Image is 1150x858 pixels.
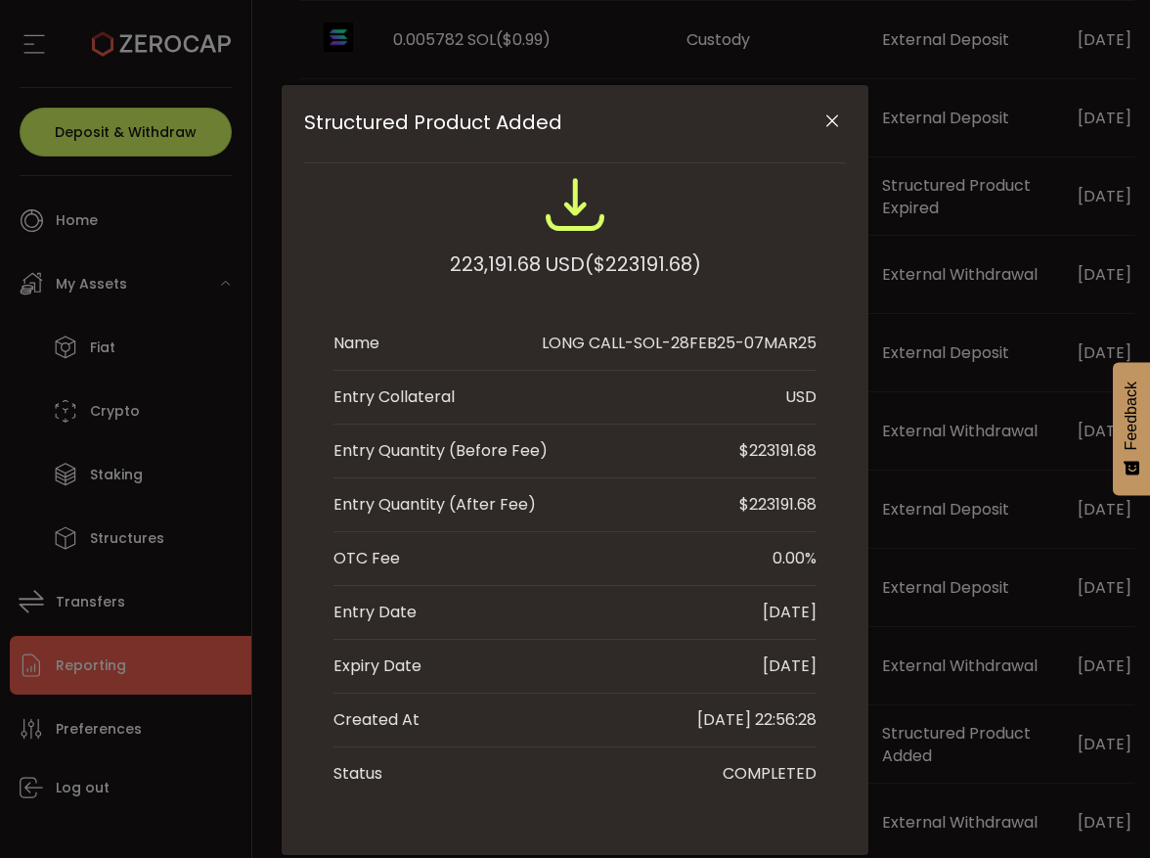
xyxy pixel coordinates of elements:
div: Entry Date [333,601,417,624]
div: COMPLETED [723,762,817,786]
div: 0.00% [773,547,817,570]
div: Structured Product Added [282,85,868,855]
span: Structured Product Added [304,111,792,134]
iframe: Chat Widget [1052,764,1150,858]
div: Entry Quantity (Before Fee) [333,439,548,463]
div: Status [333,762,382,786]
div: $223191.68 [739,439,817,463]
div: $223191.68 [739,493,817,517]
span: ($223191.68) [585,247,701,282]
div: Expiry Date [333,655,421,678]
div: Entry Quantity (After Fee) [333,493,536,517]
div: LONG CALL-SOL-28FEB25-07MAR25 [542,332,817,355]
div: Created At [333,708,420,732]
div: [DATE] [763,601,817,624]
div: OTC Fee [333,547,400,570]
div: [DATE] 22:56:28 [697,708,817,732]
div: USD [785,385,817,409]
div: Name [333,332,379,355]
button: Close [815,105,849,139]
button: Feedback - Show survey [1113,362,1150,495]
span: Feedback [1123,382,1140,450]
div: [DATE] [763,655,817,678]
div: Entry Collateral [333,385,455,409]
div: 223,191.68 USD [450,247,701,282]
